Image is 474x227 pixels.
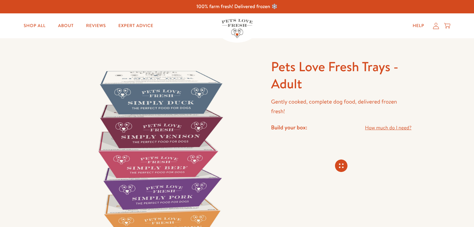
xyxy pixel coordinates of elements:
[113,20,158,32] a: Expert Advice
[335,160,347,172] svg: Connecting store
[19,20,50,32] a: Shop All
[53,20,79,32] a: About
[271,58,412,92] h1: Pets Love Fresh Trays - Adult
[81,20,111,32] a: Reviews
[365,124,411,132] a: How much do I need?
[222,19,253,38] img: Pets Love Fresh
[271,124,307,131] h4: Build your box:
[408,20,429,32] a: Help
[271,97,412,116] p: Gently cooked, complete dog food, delivered frozen fresh!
